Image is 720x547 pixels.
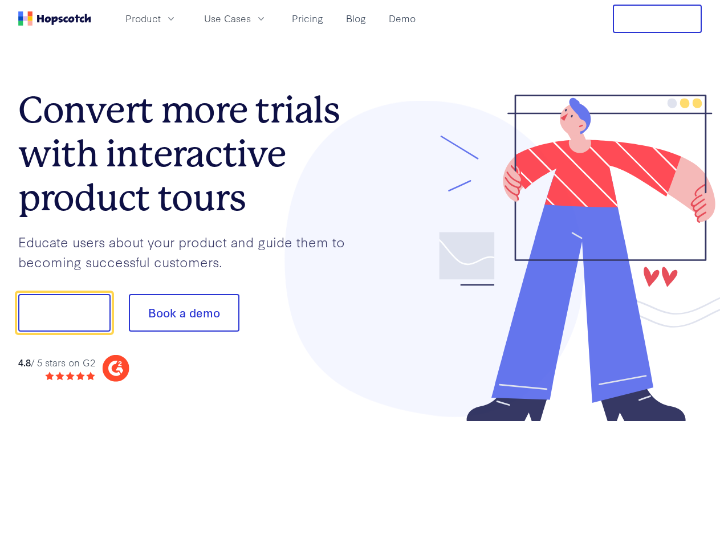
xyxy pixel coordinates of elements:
span: Use Cases [204,11,251,26]
div: / 5 stars on G2 [18,356,95,370]
a: Demo [384,9,420,28]
button: Show me! [18,294,111,332]
button: Product [119,9,184,28]
a: Home [18,11,91,26]
p: Educate users about your product and guide them to becoming successful customers. [18,232,360,271]
strong: 4.8 [18,356,31,369]
a: Blog [341,9,371,28]
button: Use Cases [197,9,274,28]
a: Pricing [287,9,328,28]
span: Product [125,11,161,26]
button: Free Trial [613,5,702,33]
button: Book a demo [129,294,239,332]
h1: Convert more trials with interactive product tours [18,88,360,219]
